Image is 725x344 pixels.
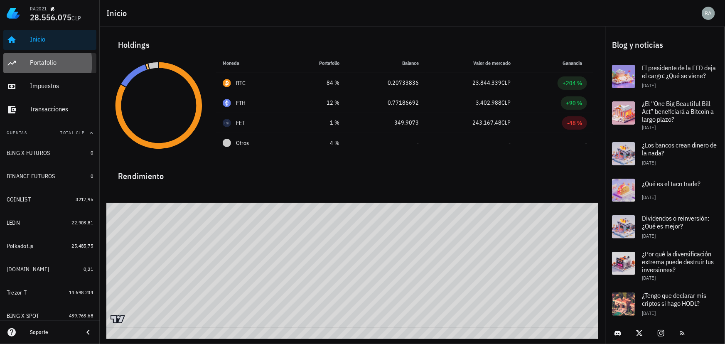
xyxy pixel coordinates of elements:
[642,99,714,123] span: ¿El “One Big Beautiful Bill Act” beneficiará a Bitcoin a largo plazo?
[91,173,93,179] span: 0
[642,179,700,188] span: ¿Qué es el taco trade?
[3,236,96,256] a: Polkadot.js 25.485,75
[71,219,93,226] span: 22.903,81
[30,82,93,90] div: Impuestos
[642,291,706,307] span: ¿Tengo que declarar mis criptos si hago HODL?
[111,32,594,58] div: Holdings
[3,123,96,143] button: CuentasTotal CLP
[7,173,55,180] div: BINANCE FUTUROS
[642,250,714,274] span: ¿Por qué la diversificación extrema puede destruir tus inversiones?
[236,79,246,87] div: BTC
[3,53,96,73] a: Portafolio
[3,30,96,50] a: Inicio
[30,5,47,12] div: RA2021
[585,139,587,147] span: -
[7,266,49,273] div: [DOMAIN_NAME]
[30,105,93,113] div: Transacciones
[605,32,725,58] div: Blog y noticias
[3,143,96,163] a: BING X FUTUROS 0
[30,35,93,43] div: Inicio
[642,214,709,230] span: Dividendos o reinversión: ¿Qué es mejor?
[7,219,20,226] div: LEDN
[3,283,96,302] a: Trezor T 14.698.234
[3,213,96,233] a: LEDN 22.903,81
[605,286,725,322] a: ¿Tengo que declarar mis criptos si hago HODL? [DATE]
[3,100,96,120] a: Transacciones
[605,58,725,95] a: El presidente de la FED deja el cargo: ¿Qué se viene? [DATE]
[605,245,725,286] a: ¿Por qué la diversificación extrema puede destruir tus inversiones? [DATE]
[223,119,231,127] div: FET-icon
[7,243,34,250] div: Polkadot.js
[7,7,20,20] img: LedgiFi
[476,99,501,106] span: 3.402.988
[353,79,419,87] div: 0,20733836
[501,99,511,106] span: CLP
[642,124,656,130] span: [DATE]
[7,289,27,296] div: Trezor T
[223,79,231,87] div: BTC-icon
[60,130,85,135] span: Total CLP
[563,79,582,87] div: +204 %
[3,189,96,209] a: COINLIST 3217,95
[91,150,93,156] span: 0
[293,118,339,127] div: 1 %
[7,150,50,157] div: BING X FUTUROS
[605,95,725,135] a: ¿El “One Big Beautiful Bill Act” beneficiará a Bitcoin a largo plazo? [DATE]
[642,194,656,200] span: [DATE]
[30,329,76,336] div: Soporte
[347,53,426,73] th: Balance
[605,135,725,172] a: ¿Los bancos crean dinero de la nada? [DATE]
[293,98,339,107] div: 12 %
[509,139,511,147] span: -
[30,59,93,66] div: Portafolio
[72,15,81,22] span: CLP
[236,99,246,107] div: ETH
[702,7,715,20] div: avatar
[642,275,656,281] span: [DATE]
[642,64,716,80] span: El presidente de la FED deja el cargo: ¿Qué se viene?
[111,163,594,183] div: Rendimiento
[76,196,93,202] span: 3217,95
[293,139,339,147] div: 4 %
[417,139,419,147] span: -
[567,119,582,127] div: -48 %
[223,99,231,107] div: ETH-icon
[111,315,125,323] a: Charting by TradingView
[501,119,511,126] span: CLP
[3,166,96,186] a: BINANCE FUTUROS 0
[642,141,717,157] span: ¿Los bancos crean dinero de la nada?
[286,53,346,73] th: Portafolio
[7,196,31,203] div: COINLIST
[472,119,501,126] span: 243.167,48
[236,119,245,127] div: FET
[501,79,511,86] span: CLP
[3,259,96,279] a: [DOMAIN_NAME] 0,21
[293,79,339,87] div: 84 %
[353,118,419,127] div: 349,9073
[236,139,249,147] span: Otros
[84,266,93,272] span: 0,21
[425,53,517,73] th: Valor de mercado
[353,98,419,107] div: 0,77186692
[566,99,582,107] div: +90 %
[3,306,96,326] a: BING X SPOT 439.763,68
[563,60,587,66] span: Ganancia
[7,312,39,319] div: BING X SPOT
[30,12,72,23] span: 28.556.075
[472,79,501,86] span: 23.844.339
[642,233,656,239] span: [DATE]
[216,53,286,73] th: Moneda
[642,82,656,88] span: [DATE]
[69,312,93,319] span: 439.763,68
[69,289,93,295] span: 14.698.234
[605,209,725,245] a: Dividendos o reinversión: ¿Qué es mejor? [DATE]
[106,7,130,20] h1: Inicio
[3,76,96,96] a: Impuestos
[642,310,656,316] span: [DATE]
[642,160,656,166] span: [DATE]
[605,172,725,209] a: ¿Qué es el taco trade? [DATE]
[71,243,93,249] span: 25.485,75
